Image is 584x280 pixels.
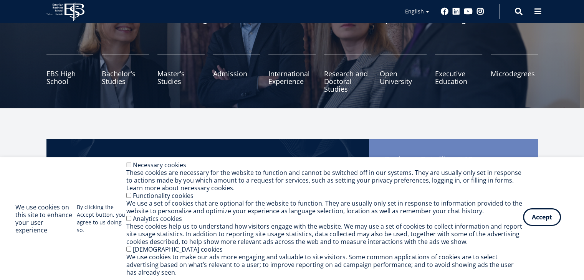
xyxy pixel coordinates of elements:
a: Master's Studies [157,54,205,93]
a: Bachelor's Studies [102,54,149,93]
div: We use a set of cookies that are optional for the website to function. They are usually only set ... [126,199,523,215]
label: [DEMOGRAPHIC_DATA] cookies [133,245,223,254]
div: We use cookies to make our ads more engaging and valuable to site visitors. Some common applicati... [126,253,523,276]
div: These cookies are necessary for the website to function and cannot be switched off in our systems... [126,169,523,192]
label: Analytics cookies [133,214,182,223]
a: Facebook [441,8,448,15]
label: Functionality cookies [133,191,194,200]
a: International Experience [268,54,316,93]
h2: We use cookies on this site to enhance your user experience [15,203,77,234]
a: Open University [380,54,427,93]
a: Research and Doctoral Studies [324,54,371,93]
p: Community for Growth and Responsibility [89,1,496,24]
label: Necessary cookies [133,161,186,169]
div: These cookies help us to understand how visitors engage with the website. We may use a set of coo... [126,222,523,245]
a: Admission [213,54,260,93]
a: Microdegrees [491,54,538,93]
a: Instagram [476,8,484,15]
button: Accept [523,208,561,226]
a: Executive Education [435,54,482,93]
a: Linkedin [452,8,460,15]
p: By clicking the Accept button, you agree to us doing so. [77,203,126,234]
span: Podcast Satellite #49 [384,154,523,180]
a: Youtube [464,8,473,15]
a: EBS High School [46,54,94,93]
